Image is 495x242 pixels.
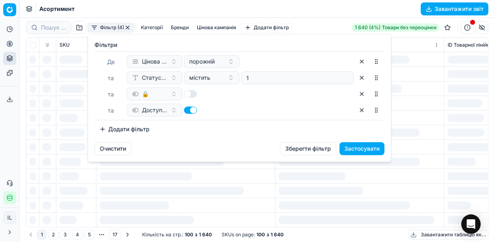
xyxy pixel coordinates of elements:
[280,142,336,155] button: Зберегти фільтр
[142,74,167,82] span: Статус товару
[339,142,384,155] button: Застосувати
[108,107,114,114] span: та
[142,90,149,98] span: 🔒
[107,58,115,65] span: Де
[189,58,215,66] span: порожній
[94,123,154,136] button: Додати фільтр
[94,142,131,155] button: Очистити
[189,74,210,82] span: містить
[94,41,384,49] label: Фiльтри
[108,91,114,98] span: та
[108,75,114,81] span: та
[142,58,167,66] span: Цінова кампанія
[142,106,167,114] span: Доступний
